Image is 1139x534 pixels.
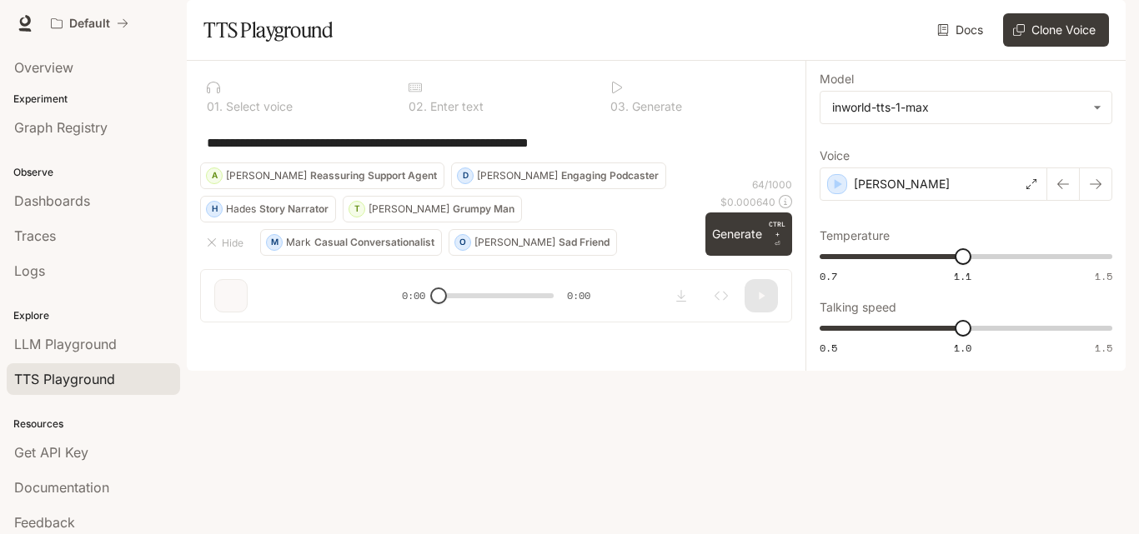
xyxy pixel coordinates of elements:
[260,229,442,256] button: MMarkCasual Conversationalist
[349,196,364,222] div: T
[314,237,434,247] p: Casual Conversationalist
[451,162,666,189] button: D[PERSON_NAME]Engaging Podcaster
[43,7,136,40] button: All workspaces
[200,196,336,222] button: HHadesStory Narrator
[820,269,837,283] span: 0.7
[820,302,896,313] p: Talking speed
[369,204,449,214] p: [PERSON_NAME]
[343,196,522,222] button: T[PERSON_NAME]Grumpy Man
[474,237,555,247] p: [PERSON_NAME]
[310,171,437,181] p: Reassuring Support Agent
[69,17,110,31] p: Default
[453,204,514,214] p: Grumpy Man
[259,204,329,214] p: Story Narrator
[286,237,311,247] p: Mark
[705,212,792,256] button: GenerateCTRL +⏎
[1003,13,1109,47] button: Clone Voice
[200,162,444,189] button: A[PERSON_NAME]Reassuring Support Agent
[769,219,785,249] p: ⏎
[458,162,473,189] div: D
[226,204,256,214] p: Hades
[854,176,950,192] p: [PERSON_NAME]
[954,269,971,283] span: 1.1
[200,229,253,256] button: Hide
[427,101,484,112] p: Enter text
[409,101,427,112] p: 0 2 .
[1095,341,1112,355] span: 1.5
[820,230,890,242] p: Temperature
[207,196,222,222] div: H
[610,101,629,112] p: 0 3 .
[207,162,222,189] div: A
[720,195,775,209] p: $ 0.000640
[267,229,282,256] div: M
[954,341,971,355] span: 1.0
[477,171,558,181] p: [PERSON_NAME]
[226,171,307,181] p: [PERSON_NAME]
[820,341,837,355] span: 0.5
[207,101,223,112] p: 0 1 .
[1095,269,1112,283] span: 1.5
[820,92,1111,123] div: inworld-tts-1-max
[820,150,850,162] p: Voice
[449,229,617,256] button: O[PERSON_NAME]Sad Friend
[223,101,293,112] p: Select voice
[769,219,785,239] p: CTRL +
[203,13,333,47] h1: TTS Playground
[934,13,990,47] a: Docs
[752,177,792,192] p: 64 / 1000
[629,101,682,112] p: Generate
[561,171,659,181] p: Engaging Podcaster
[559,237,610,247] p: Sad Friend
[820,73,854,85] p: Model
[832,99,1085,116] div: inworld-tts-1-max
[455,229,470,256] div: O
